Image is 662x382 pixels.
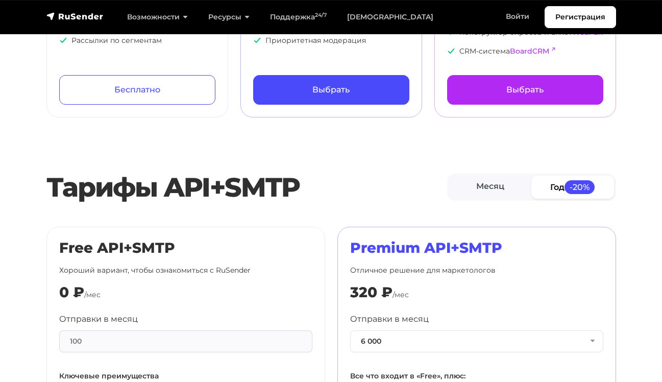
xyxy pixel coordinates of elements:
a: Выбрать [253,75,409,105]
p: Приоритетная модерация [253,35,409,46]
a: Месяц [449,176,532,199]
a: Поддержка24/7 [260,7,337,28]
label: Отправки в месяц [59,313,138,325]
span: /мес [393,290,409,299]
a: Бесплатно [59,75,215,105]
a: Регистрация [545,6,616,28]
p: Рассылки по сегментам [59,35,215,46]
img: icon-ok.svg [447,47,455,55]
p: Отличное решение для маркетологов [350,265,603,276]
p: Хороший вариант, чтобы ознакомиться с RuSender [59,265,312,276]
img: icon-ok.svg [253,36,261,44]
a: Возможности [117,7,198,28]
p: Ключевые преимущества [59,371,312,381]
span: /мес [84,290,101,299]
div: 320 ₽ [350,284,393,301]
a: WebAsk [572,28,603,37]
a: Войти [496,6,540,27]
a: [DEMOGRAPHIC_DATA] [337,7,444,28]
a: Год [531,176,614,199]
p: Все что входит в «Free», плюс: [350,371,603,381]
sup: 24/7 [315,12,327,18]
h2: Premium API+SMTP [350,240,603,257]
img: icon-ok.svg [59,36,67,44]
h2: Free API+SMTP [59,240,312,257]
a: Ресурсы [198,7,260,28]
label: Отправки в месяц [350,313,429,325]
span: -20% [565,180,595,194]
a: BoardCRM [510,46,549,56]
a: Выбрать [447,75,603,105]
div: 0 ₽ [59,284,84,301]
p: CRM-система [447,46,603,57]
img: RuSender [46,11,104,21]
h2: Тарифы API+SMTP [46,172,447,203]
button: 6 000 [350,330,603,352]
